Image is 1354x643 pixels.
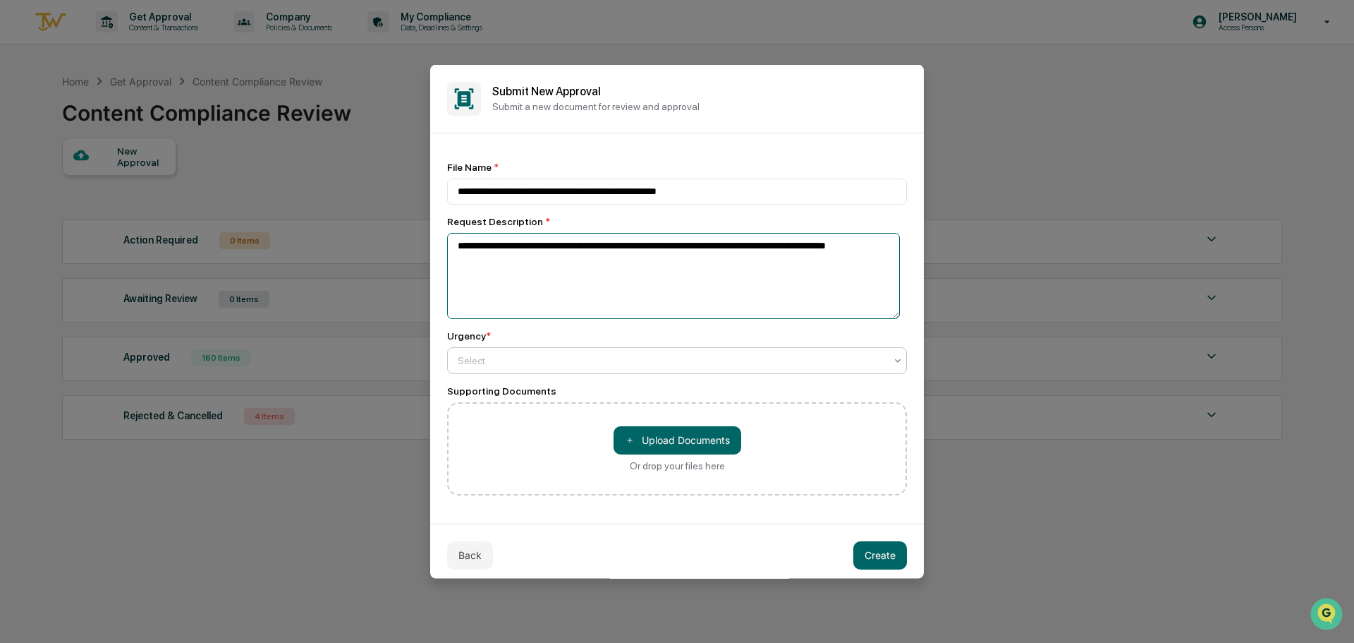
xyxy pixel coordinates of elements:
span: Attestations [116,178,175,192]
a: 🗄️Attestations [97,172,181,198]
iframe: Open customer support [1309,596,1347,635]
img: 1746055101610-c473b297-6a78-478c-a979-82029cc54cd1 [14,108,39,133]
div: 🗄️ [102,179,114,191]
span: ＋ [625,433,635,447]
div: 🖐️ [14,179,25,191]
div: Supporting Documents [447,385,907,396]
a: 🖐️Preclearance [8,172,97,198]
p: How can we help? [14,30,257,52]
h2: Submit New Approval [492,85,907,98]
span: Data Lookup [28,205,89,219]
div: 🔎 [14,206,25,217]
a: 🔎Data Lookup [8,199,94,224]
div: File Name [447,161,907,172]
div: We're available if you need us! [48,122,178,133]
p: Submit a new document for review and approval [492,101,907,112]
button: Create [853,541,907,569]
a: Powered byPylon [99,239,171,250]
button: Start new chat [240,112,257,129]
div: Request Description [447,215,907,227]
span: Preclearance [28,178,91,192]
div: Start new chat [48,108,231,122]
button: Or drop your files here [614,426,741,454]
span: Pylon [140,239,171,250]
button: Back [447,541,493,569]
div: Or drop your files here [630,459,725,471]
div: Urgency [447,330,491,341]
